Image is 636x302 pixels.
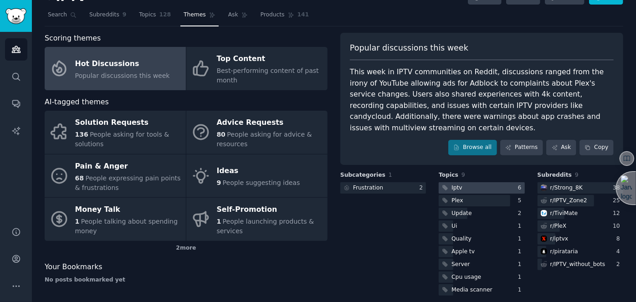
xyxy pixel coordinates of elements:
span: 128 [159,11,171,19]
div: 12 [613,210,623,218]
div: r/ IPTV_without_bots [550,261,605,269]
div: Top Content [217,52,323,67]
div: Frustration [353,184,383,192]
span: AI-tagged themes [45,97,109,108]
img: GummySearch logo [5,8,26,24]
a: Patterns [500,140,543,155]
div: r/ Strong_8K [550,184,583,192]
a: Quality1 [439,233,524,245]
span: Popular discussions this week [350,42,468,54]
div: Ui [451,222,457,230]
span: Products [261,11,285,19]
div: 2 [616,261,623,269]
a: Browse all [448,140,497,155]
a: Plex5 [439,195,524,206]
span: Ask [228,11,238,19]
div: Plex [451,197,463,205]
div: 38 [613,184,623,192]
a: Topics128 [136,8,174,26]
span: 80 [217,131,226,138]
a: Search [45,8,80,26]
span: Best-performing content of past month [217,67,319,84]
div: r/ TiviMate [550,210,578,218]
span: 9 [462,172,465,178]
span: Topics [139,11,156,19]
a: r/PleX10 [538,220,623,232]
span: 9 [217,179,221,186]
a: Strong_8Kr/Strong_8K38 [538,182,623,194]
div: Pain & Anger [75,159,181,174]
a: iptvxr/iptvx8 [538,233,623,245]
a: r/IPTV_without_bots2 [538,259,623,270]
span: Subcategories [340,171,385,179]
a: Server1 [439,259,524,270]
img: TiviMate [541,210,547,216]
div: 8 [616,235,623,243]
div: 5 [518,197,525,205]
span: Subreddits [538,171,572,179]
a: Update2 [439,208,524,219]
div: This week in IPTV communities on Reddit, discussions ranged from the irony of YouTube allowing ad... [350,67,614,133]
div: No posts bookmarked yet [45,276,328,284]
div: r/ iptvx [550,235,569,243]
div: Advice Requests [217,116,323,130]
a: r/IPTV_Zone225 [538,195,623,206]
div: 10 [613,222,623,230]
div: 1 [518,273,525,282]
a: Advice Requests80People asking for advice & resources [186,111,328,154]
span: People expressing pain points & frustrations [75,174,181,191]
a: Subreddits9 [86,8,129,26]
span: People asking for advice & resources [217,131,312,148]
a: Apple tv1 [439,246,524,257]
a: Ask [225,8,251,26]
a: piratariar/pirataria4 [538,246,623,257]
a: Top ContentBest-performing content of past month [186,47,328,90]
img: pirataria [541,248,547,255]
div: 2 more [45,241,328,256]
a: Ask [546,140,576,155]
div: 2 [518,210,525,218]
span: Popular discussions this week [75,72,170,79]
div: 1 [518,235,525,243]
div: Self-Promotion [217,203,323,217]
span: Search [48,11,67,19]
a: TiviMater/TiviMate12 [538,208,623,219]
div: 1 [518,222,525,230]
div: r/ PleX [550,222,567,230]
span: Subreddits [89,11,119,19]
span: People talking about spending money [75,218,178,235]
div: Money Talk [75,203,181,217]
img: iptvx [541,235,547,242]
div: Apple tv [451,248,475,256]
a: Hot DiscussionsPopular discussions this week [45,47,186,90]
a: Iptv6 [439,182,524,194]
div: Hot Discussions [75,56,170,71]
a: Frustration2 [340,182,426,194]
div: Media scanner [451,286,492,294]
a: Ui1 [439,220,524,232]
a: Solution Requests136People asking for tools & solutions [45,111,186,154]
span: People launching products & services [217,218,314,235]
a: Pain & Anger68People expressing pain points & frustrations [45,154,186,198]
a: Themes [180,8,219,26]
div: 1 [518,248,525,256]
span: 1 [217,218,221,225]
div: r/ IPTV_Zone2 [550,197,587,205]
div: r/ pirataria [550,248,578,256]
div: Solution Requests [75,116,181,130]
div: Ideas [217,164,300,179]
a: Ideas9People suggesting ideas [186,154,328,198]
div: Quality [451,235,472,243]
span: 9 [575,172,579,178]
div: Cpu usage [451,273,481,282]
img: Strong_8K [541,184,547,191]
div: Server [451,261,470,269]
div: 4 [616,248,623,256]
span: Themes [184,11,206,19]
span: 1 [389,172,392,178]
a: Products141 [257,8,312,26]
span: 9 [123,11,127,19]
span: People asking for tools & solutions [75,131,169,148]
div: 25 [613,197,623,205]
span: Topics [439,171,458,179]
